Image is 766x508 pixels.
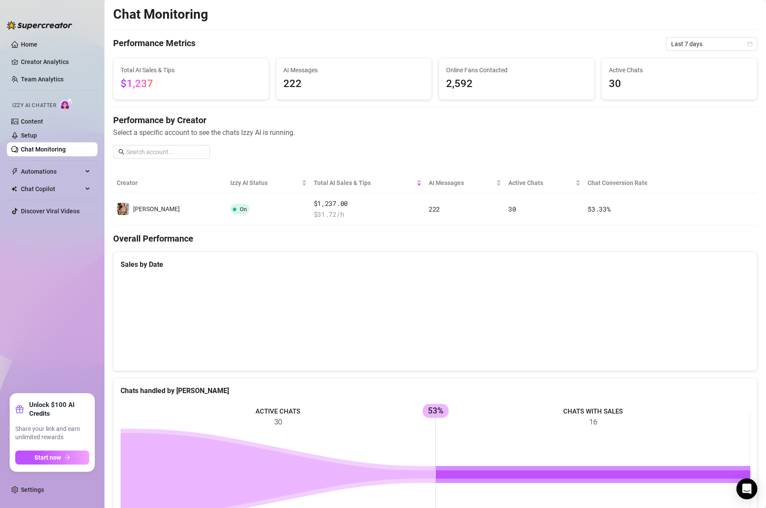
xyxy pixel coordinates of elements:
a: Creator Analytics [21,55,91,69]
a: Chat Monitoring [21,146,66,153]
span: Total AI Sales & Tips [121,65,262,75]
span: thunderbolt [11,168,18,175]
input: Search account... [126,147,205,157]
a: Setup [21,132,37,139]
a: Team Analytics [21,76,64,83]
th: Creator [113,173,227,193]
div: Chats handled by [PERSON_NAME] [121,385,750,396]
span: On [240,206,247,212]
div: Open Intercom Messenger [736,478,757,499]
span: AI Messages [429,178,494,188]
span: 30 [609,76,750,92]
span: arrow-right [64,454,71,461]
span: 222 [283,76,424,92]
span: Share your link and earn unlimited rewards [15,425,89,442]
span: Last 7 days [671,37,752,50]
span: Active Chats [609,65,750,75]
th: Chat Conversion Rate [584,173,693,193]
span: gift [15,405,24,414]
span: Total AI Sales & Tips [314,178,415,188]
span: Active Chats [508,178,574,188]
th: Izzy AI Status [227,173,310,193]
button: Start nowarrow-right [15,451,89,464]
span: Izzy AI Status [230,178,299,188]
img: logo-BBDzfeDw.svg [7,21,72,30]
span: $ 31.72 /h [314,209,422,220]
h2: Chat Monitoring [113,6,208,23]
a: Discover Viral Videos [21,208,80,215]
img: Chat Copilot [11,186,17,192]
th: AI Messages [425,173,505,193]
span: [PERSON_NAME] [133,205,180,212]
span: calendar [747,41,753,47]
span: 30 [508,205,516,213]
span: Online Fans Contacted [446,65,587,75]
h4: Overall Performance [113,232,757,245]
span: Chat Copilot [21,182,83,196]
span: $1,237 [121,77,153,90]
span: $1,237.00 [314,198,422,209]
h4: Performance Metrics [113,37,195,51]
span: search [118,149,124,155]
th: Total AI Sales & Tips [310,173,425,193]
span: Automations [21,165,83,178]
span: 2,592 [446,76,587,92]
img: Linda [117,203,129,215]
a: Content [21,118,43,125]
h4: Performance by Creator [113,114,757,126]
th: Active Chats [505,173,584,193]
div: Sales by Date [121,259,750,270]
span: AI Messages [283,65,424,75]
img: AI Chatter [60,98,73,111]
strong: Unlock $100 AI Credits [29,400,89,418]
span: Start now [34,454,61,461]
a: Home [21,41,37,48]
span: Izzy AI Chatter [12,101,56,110]
a: Settings [21,486,44,493]
span: Select a specific account to see the chats Izzy AI is running. [113,127,757,138]
span: 222 [429,205,440,213]
span: 53.33 % [588,205,610,213]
